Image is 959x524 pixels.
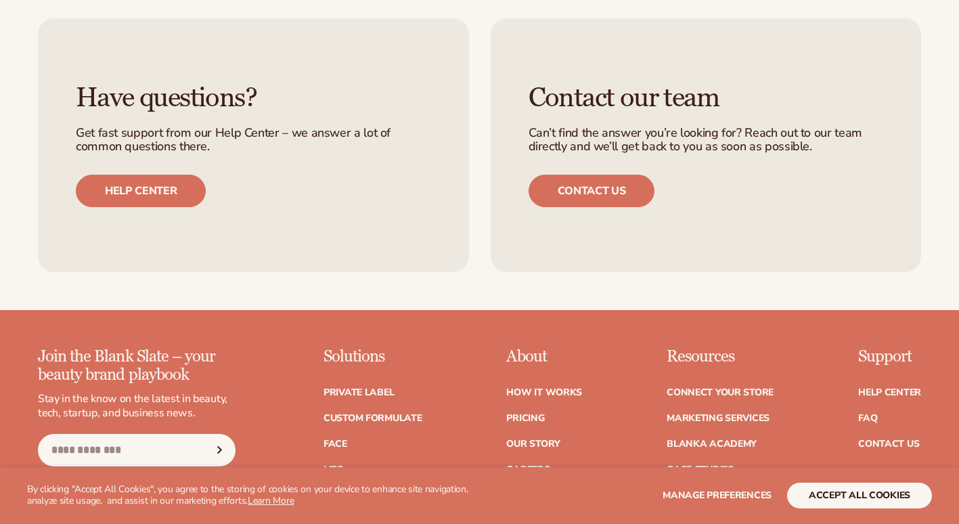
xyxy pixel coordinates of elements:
[324,439,347,449] a: Face
[529,175,655,207] a: Contact us
[324,465,343,475] a: Lips
[667,414,770,423] a: Marketing services
[506,465,550,475] a: Careers
[38,392,236,420] p: Stay in the know on the latest in beauty, tech, startup, and business news.
[506,388,582,397] a: How It Works
[27,484,494,507] p: By clicking "Accept All Cookies", you agree to the storing of cookies on your device to enhance s...
[324,348,422,366] p: Solutions
[663,483,772,508] button: Manage preferences
[38,348,236,384] p: Join the Blank Slate – your beauty brand playbook
[667,348,774,366] p: Resources
[858,348,921,366] p: Support
[787,483,932,508] button: accept all cookies
[529,83,884,113] h3: Contact our team
[506,348,582,366] p: About
[506,439,560,449] a: Our Story
[663,489,772,502] span: Manage preferences
[529,127,884,154] p: Can’t find the answer you’re looking for? Reach out to our team directly and we’ll get back to yo...
[324,388,394,397] a: Private label
[858,414,877,423] a: FAQ
[667,465,734,475] a: Case Studies
[205,434,235,466] button: Subscribe
[76,83,431,113] h3: Have questions?
[76,175,206,207] a: Help center
[76,127,431,154] p: Get fast support from our Help Center – we answer a lot of common questions there.
[667,439,757,449] a: Blanka Academy
[248,494,294,507] a: Learn More
[667,388,774,397] a: Connect your store
[858,388,921,397] a: Help Center
[324,414,422,423] a: Custom formulate
[506,414,544,423] a: Pricing
[858,439,919,449] a: Contact Us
